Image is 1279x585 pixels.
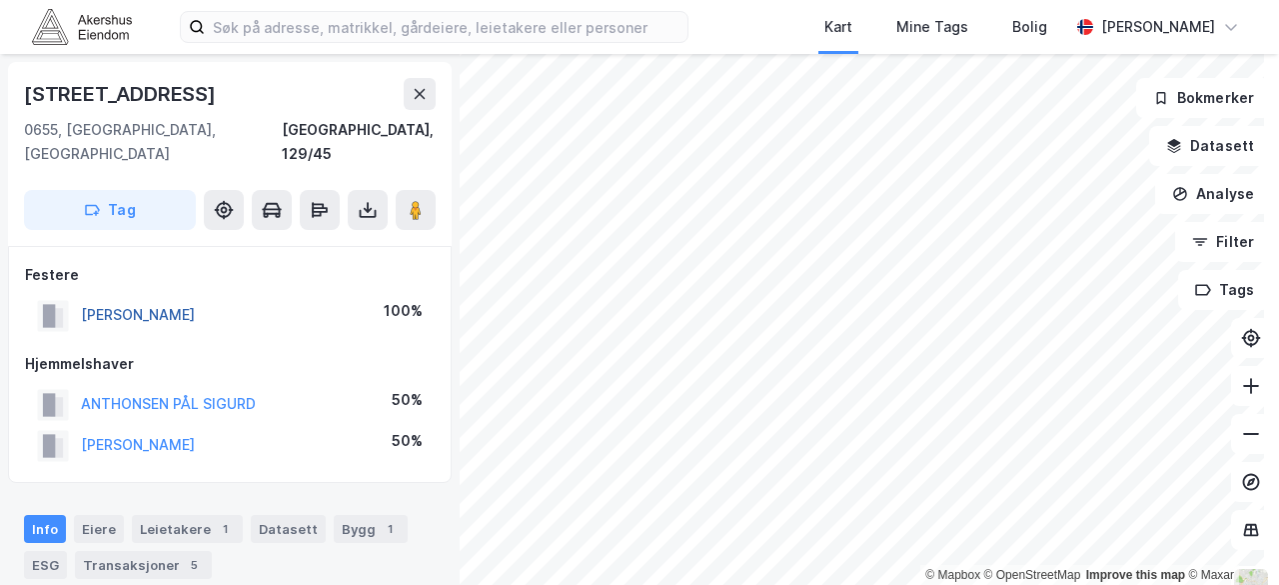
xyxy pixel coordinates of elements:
div: Eiere [74,515,124,543]
div: Bygg [334,515,408,543]
button: Tag [24,190,196,230]
a: Mapbox [925,568,980,582]
div: Leietakere [132,515,243,543]
button: Datasett [1149,126,1271,166]
div: Kontrollprogram for chat [1179,489,1279,585]
div: 5 [184,555,204,575]
iframe: Chat Widget [1179,489,1279,585]
div: Mine Tags [896,15,968,39]
div: 1 [380,519,400,539]
div: Datasett [251,515,326,543]
div: Bolig [1012,15,1047,39]
button: Analyse [1155,174,1271,214]
div: 100% [384,299,423,323]
div: Info [24,515,66,543]
button: Tags [1178,270,1271,310]
div: 1 [215,519,235,539]
div: 50% [392,429,423,453]
div: [GEOGRAPHIC_DATA], 129/45 [282,118,436,166]
div: Hjemmelshaver [25,352,435,376]
div: [STREET_ADDRESS] [24,78,220,110]
div: Kart [824,15,852,39]
a: OpenStreetMap [984,568,1081,582]
button: Filter [1175,222,1271,262]
a: Improve this map [1086,568,1185,582]
div: Festere [25,263,435,287]
div: 0655, [GEOGRAPHIC_DATA], [GEOGRAPHIC_DATA] [24,118,282,166]
div: Transaksjoner [75,551,212,579]
div: ESG [24,551,67,579]
button: Bokmerker [1136,78,1271,118]
div: 50% [392,388,423,412]
div: [PERSON_NAME] [1101,15,1215,39]
input: Søk på adresse, matrikkel, gårdeiere, leietakere eller personer [205,12,687,42]
img: akershus-eiendom-logo.9091f326c980b4bce74ccdd9f866810c.svg [32,9,132,44]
